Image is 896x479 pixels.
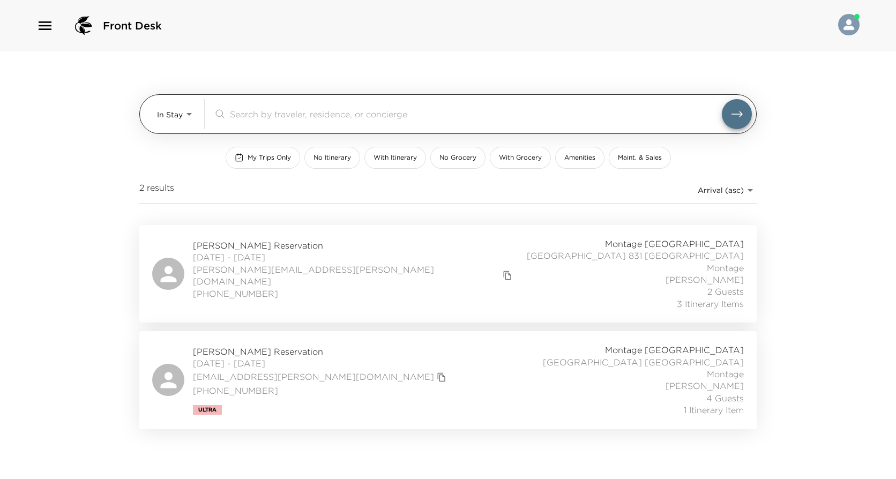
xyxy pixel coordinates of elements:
span: [GEOGRAPHIC_DATA] 831 [GEOGRAPHIC_DATA] Montage [515,250,744,274]
button: copy primary member email [434,370,449,385]
span: Montage [GEOGRAPHIC_DATA] [605,238,744,250]
span: [PHONE_NUMBER] [193,288,515,300]
span: 2 Guests [707,286,744,297]
span: [GEOGRAPHIC_DATA] [GEOGRAPHIC_DATA] Montage [507,356,744,380]
span: 2 results [139,182,174,199]
span: Amenities [564,153,595,162]
span: Arrival (asc) [698,185,744,195]
a: [EMAIL_ADDRESS][PERSON_NAME][DOMAIN_NAME] [193,371,434,383]
input: Search by traveler, residence, or concierge [230,108,722,120]
span: [PHONE_NUMBER] [193,385,449,396]
span: No Itinerary [313,153,351,162]
button: My Trips Only [226,147,300,169]
span: 4 Guests [706,392,744,404]
span: Maint. & Sales [618,153,662,162]
button: With Itinerary [364,147,426,169]
a: [PERSON_NAME][EMAIL_ADDRESS][PERSON_NAME][DOMAIN_NAME] [193,264,500,288]
span: [PERSON_NAME] Reservation [193,239,515,251]
img: logo [71,13,96,39]
span: 1 Itinerary Item [684,404,744,416]
button: Maint. & Sales [609,147,671,169]
span: [PERSON_NAME] Reservation [193,346,449,357]
span: Front Desk [103,18,162,33]
button: With Grocery [490,147,551,169]
span: 3 Itinerary Items [677,298,744,310]
span: [PERSON_NAME] [666,274,744,286]
img: User [838,14,860,35]
span: In Stay [157,110,183,119]
button: copy primary member email [500,268,515,283]
span: [DATE] - [DATE] [193,357,449,369]
span: With Itinerary [374,153,417,162]
a: [PERSON_NAME] Reservation[DATE] - [DATE][EMAIL_ADDRESS][PERSON_NAME][DOMAIN_NAME]copy primary mem... [139,331,757,429]
span: [DATE] - [DATE] [193,251,515,263]
button: Amenities [555,147,604,169]
span: [PERSON_NAME] [666,380,744,392]
button: No Grocery [430,147,486,169]
span: Ultra [198,407,216,413]
span: My Trips Only [248,153,291,162]
span: No Grocery [439,153,476,162]
span: With Grocery [499,153,542,162]
button: No Itinerary [304,147,360,169]
a: [PERSON_NAME] Reservation[DATE] - [DATE][PERSON_NAME][EMAIL_ADDRESS][PERSON_NAME][DOMAIN_NAME]cop... [139,225,757,323]
span: Montage [GEOGRAPHIC_DATA] [605,344,744,356]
